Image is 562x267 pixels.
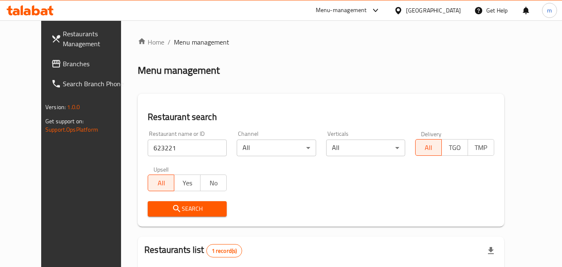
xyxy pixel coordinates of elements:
[441,139,468,156] button: TGO
[154,204,220,214] span: Search
[471,142,491,154] span: TMP
[419,142,438,154] span: All
[168,37,171,47] li: /
[204,177,223,189] span: No
[415,139,442,156] button: All
[421,131,442,137] label: Delivery
[148,175,174,191] button: All
[148,111,494,123] h2: Restaurant search
[45,116,84,127] span: Get support on:
[481,241,501,261] div: Export file
[445,142,465,154] span: TGO
[200,175,227,191] button: No
[148,140,227,156] input: Search for restaurant name or ID..
[316,5,367,15] div: Menu-management
[45,102,66,112] span: Version:
[151,177,171,189] span: All
[138,64,220,77] h2: Menu management
[174,175,201,191] button: Yes
[206,244,243,257] div: Total records count
[63,29,129,49] span: Restaurants Management
[406,6,461,15] div: [GEOGRAPHIC_DATA]
[144,244,242,257] h2: Restaurants list
[178,177,197,189] span: Yes
[207,247,242,255] span: 1 record(s)
[153,166,169,172] label: Upsell
[45,54,135,74] a: Branches
[67,102,80,112] span: 1.0.0
[138,37,504,47] nav: breadcrumb
[237,140,316,156] div: All
[326,140,405,156] div: All
[45,24,135,54] a: Restaurants Management
[63,79,129,89] span: Search Branch Phone
[63,59,129,69] span: Branches
[148,201,227,217] button: Search
[174,37,229,47] span: Menu management
[547,6,552,15] span: m
[45,74,135,94] a: Search Branch Phone
[45,124,98,135] a: Support.OpsPlatform
[468,139,494,156] button: TMP
[138,37,164,47] a: Home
